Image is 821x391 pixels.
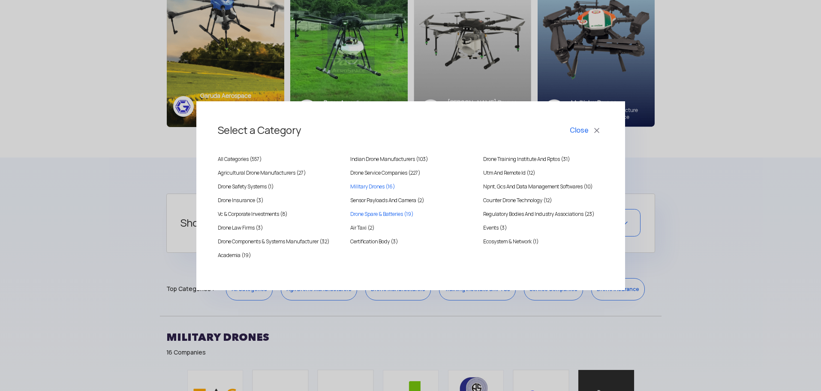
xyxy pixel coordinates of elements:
a: Counter Drone Technology (12) [483,196,603,205]
button: Close [568,123,604,138]
h3: Select a Category [218,116,604,145]
a: Academia (19) [218,251,338,260]
a: Drone Service Companies (227) [350,169,470,177]
a: Air Taxi (2) [350,224,470,232]
a: Utm And Remote Id (12) [483,169,603,177]
a: Ecosystem & Network (1) [483,237,603,246]
a: Drone Insurance (3) [218,196,338,205]
span: 557 [252,156,259,163]
a: Drone Training Institute And Rptos (31) [483,155,603,164]
a: Certification Body (3) [350,237,470,246]
a: All Categories (557) [218,155,338,164]
a: Indian Drone Manufacturers (103) [350,155,470,164]
a: Drone Spare & Batteries (19) [350,210,470,218]
a: Vc & Corporate Investments (8) [218,210,338,218]
a: Drone Law Firms (3) [218,224,338,232]
a: Regulatory Bodies And Industry Associations (23) [483,210,603,218]
a: Agricultural Drone Manufacturers (27) [218,169,338,177]
a: Drone Safety Systems (1) [218,182,338,191]
a: Npnt, Gcs And Data Management Softwares (10) [483,182,603,191]
a: Events (3) [483,224,603,232]
a: Military Drones (16) [350,182,470,191]
a: Drone Components & Systems Manufacturer (32) [218,237,338,246]
a: Sensor Payloads And Camera (2) [350,196,470,205]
